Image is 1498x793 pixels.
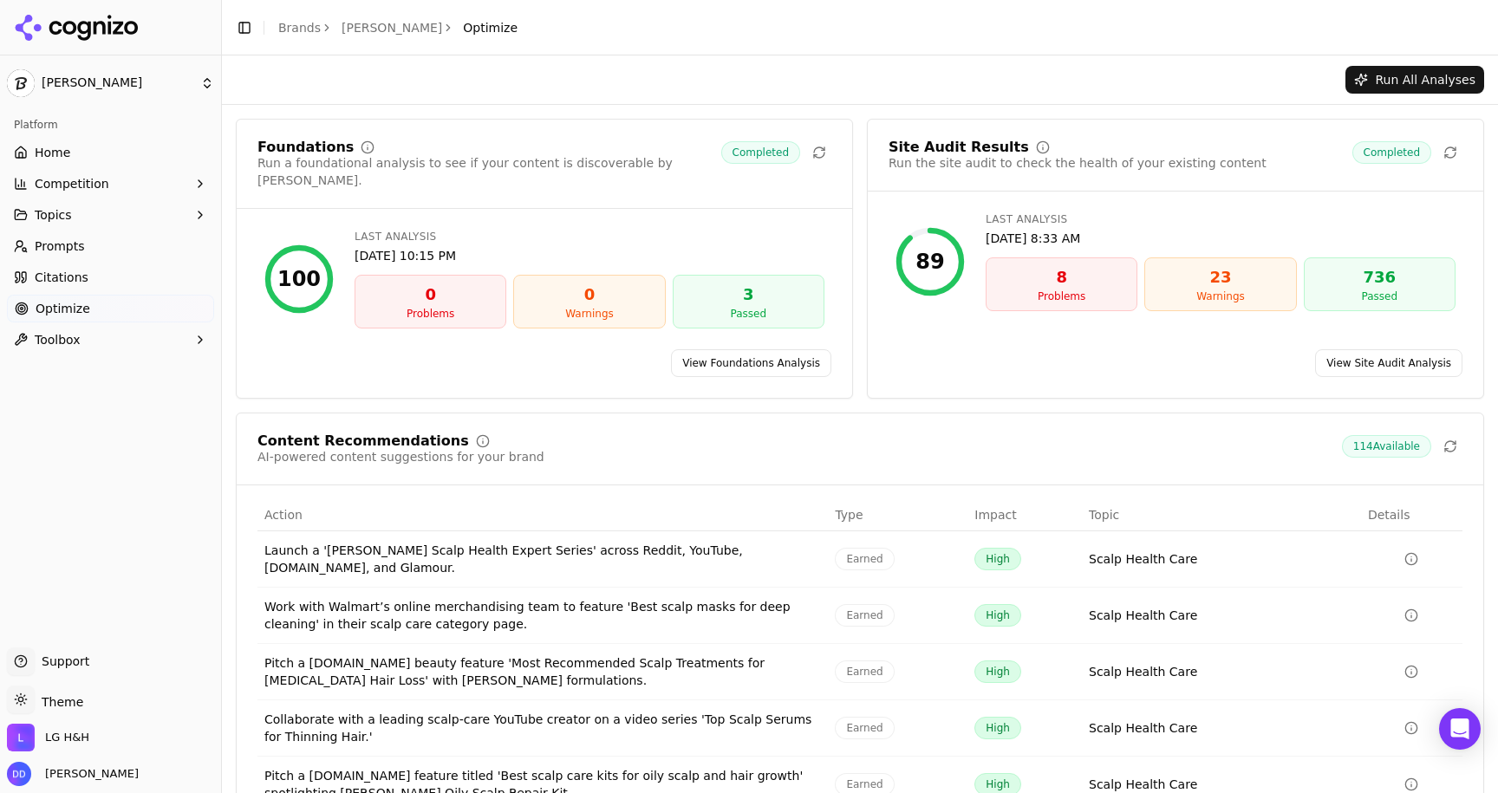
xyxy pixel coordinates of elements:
[42,75,193,91] span: [PERSON_NAME]
[35,175,109,192] span: Competition
[1439,708,1481,750] div: Open Intercom Messenger
[1312,289,1448,303] div: Passed
[264,654,821,689] div: Pitch a [DOMAIN_NAME] beauty feature 'Most Recommended Scalp Treatments for [MEDICAL_DATA] Hair L...
[1089,776,1197,793] a: Scalp Health Care
[521,307,657,321] div: Warnings
[35,237,85,255] span: Prompts
[835,548,894,570] span: Earned
[1352,141,1431,164] span: Completed
[7,170,214,198] button: Competition
[264,542,821,576] div: Launch a '[PERSON_NAME] Scalp Health Expert Series' across Reddit, YouTube, [DOMAIN_NAME], and Gl...
[7,295,214,322] a: Optimize
[35,653,89,670] span: Support
[1312,265,1448,289] div: 736
[721,141,800,164] span: Completed
[7,724,89,751] button: Open organization switcher
[671,349,831,377] a: View Foundations Analysis
[1089,607,1197,624] a: Scalp Health Care
[278,19,518,36] nav: breadcrumb
[35,206,72,224] span: Topics
[1089,663,1197,680] a: Scalp Health Care
[36,300,90,317] span: Optimize
[835,506,961,523] div: Type
[835,717,894,739] span: Earned
[7,111,214,139] div: Platform
[7,232,214,260] a: Prompts
[7,762,139,786] button: Open user button
[257,448,544,465] div: AI-powered content suggestions for your brand
[277,265,321,293] div: 100
[1089,506,1354,523] div: Topic
[355,230,824,244] div: Last Analysis
[362,307,498,321] div: Problems
[1089,719,1197,737] a: Scalp Health Care
[835,660,894,683] span: Earned
[986,230,1456,247] div: [DATE] 8:33 AM
[355,247,824,264] div: [DATE] 10:15 PM
[915,248,944,276] div: 89
[681,283,817,307] div: 3
[7,326,214,354] button: Toolbox
[974,548,1021,570] span: High
[7,263,214,291] a: Citations
[264,711,821,745] div: Collaborate with a leading scalp-care YouTube creator on a video series 'Top Scalp Serums for Thi...
[7,762,31,786] img: Dmitry Dobrenko
[993,265,1130,289] div: 8
[35,144,70,161] span: Home
[7,69,35,97] img: Dr. Groot
[7,724,35,751] img: LG H&H
[974,717,1021,739] span: High
[1152,265,1288,289] div: 23
[889,154,1267,172] div: Run the site audit to check the health of your existing content
[463,19,518,36] span: Optimize
[257,140,354,154] div: Foundations
[681,307,817,321] div: Passed
[1315,349,1462,377] a: View Site Audit Analysis
[993,289,1130,303] div: Problems
[986,212,1456,226] div: Last Analysis
[257,154,721,189] div: Run a foundational analysis to see if your content is discoverable by [PERSON_NAME].
[1345,66,1484,94] button: Run All Analyses
[1089,550,1197,568] a: Scalp Health Care
[7,201,214,229] button: Topics
[835,604,894,627] span: Earned
[889,140,1029,154] div: Site Audit Results
[257,434,469,448] div: Content Recommendations
[342,19,442,36] a: [PERSON_NAME]
[264,506,821,523] div: Action
[974,506,1075,523] div: Impact
[1368,506,1456,523] div: Details
[35,331,81,348] span: Toolbox
[1152,289,1288,303] div: Warnings
[278,21,321,35] a: Brands
[35,269,88,286] span: Citations
[38,766,139,782] span: [PERSON_NAME]
[264,598,821,633] div: Work with Walmart’s online merchandising team to feature 'Best scalp masks for deep cleaning' in ...
[521,283,657,307] div: 0
[362,283,498,307] div: 0
[7,139,214,166] a: Home
[45,730,89,745] span: LG H&H
[974,660,1021,683] span: High
[974,604,1021,627] span: High
[35,695,83,709] span: Theme
[1342,435,1431,458] span: 114 Available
